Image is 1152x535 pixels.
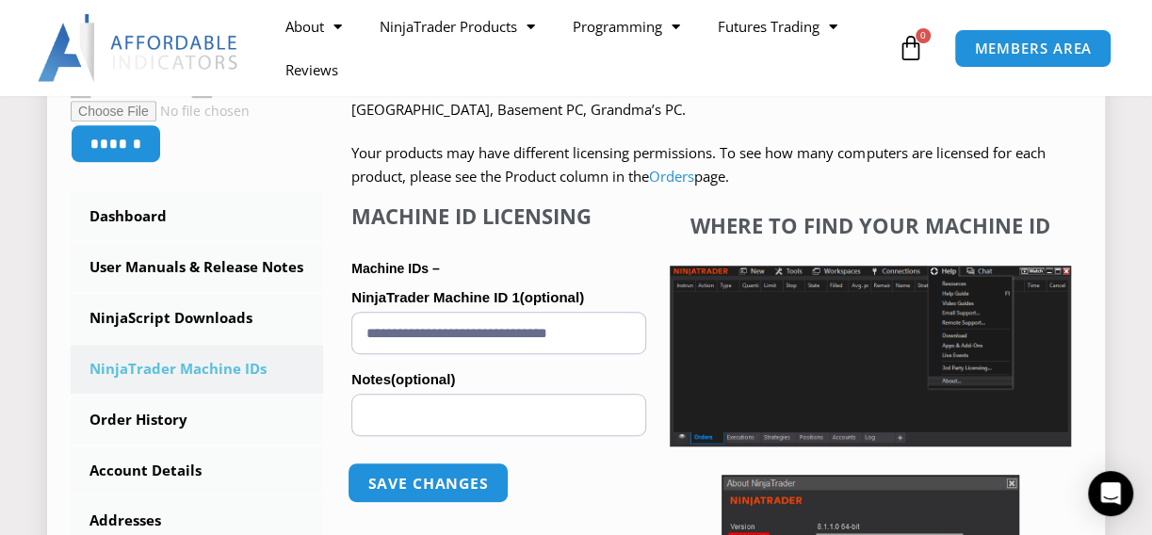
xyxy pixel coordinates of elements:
[974,41,1092,56] span: MEMBERS AREA
[520,289,584,305] span: (optional)
[649,167,694,186] a: Orders
[71,446,323,495] a: Account Details
[351,261,439,276] strong: Machine IDs –
[267,5,361,48] a: About
[869,21,952,75] a: 0
[670,213,1071,237] h4: Where to find your Machine ID
[670,266,1071,446] img: Screenshot 2025-01-17 1155544 | Affordable Indicators – NinjaTrader
[351,284,646,312] label: NinjaTrader Machine ID 1
[71,192,323,241] a: Dashboard
[267,5,893,91] nav: Menu
[1088,471,1133,516] div: Open Intercom Messenger
[351,365,646,394] label: Notes
[554,5,699,48] a: Programming
[71,345,323,394] a: NinjaTrader Machine IDs
[351,143,1045,186] span: Your products may have different licensing permissions. To see how many computers are licensed fo...
[267,48,357,91] a: Reviews
[71,243,323,292] a: User Manuals & Release Notes
[916,28,931,43] span: 0
[38,14,240,82] img: LogoAI | Affordable Indicators – NinjaTrader
[361,5,554,48] a: NinjaTrader Products
[71,294,323,343] a: NinjaScript Downloads
[699,5,856,48] a: Futures Trading
[351,203,646,228] h4: Machine ID Licensing
[348,462,509,503] button: Save changes
[71,396,323,445] a: Order History
[954,29,1111,68] a: MEMBERS AREA
[391,371,455,387] span: (optional)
